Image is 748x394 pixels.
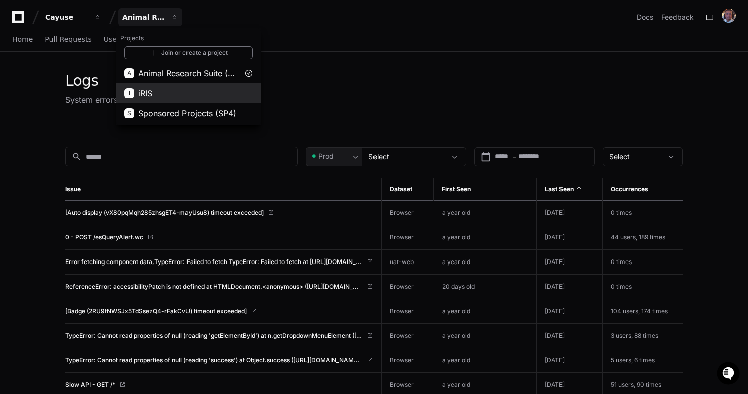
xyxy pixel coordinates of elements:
div: Animal Research Suite (R4) [122,12,165,22]
a: Users [104,28,123,51]
div: System errors and logs we're tracking. [65,94,212,106]
h1: Projects [116,30,261,46]
td: a year old [434,299,537,323]
span: 44 users, 189 times [611,233,665,241]
span: Slow API - GET /* [65,381,115,389]
span: Sponsored Projects (SP4) [138,107,236,119]
div: Cayuse [116,28,261,125]
div: Cayuse [45,12,88,22]
span: 0 - POST /esQueryAlert.wc [65,233,143,241]
span: Pylon [100,105,121,113]
span: 5 users, 6 times [611,356,655,364]
a: TypeError: Cannot read properties of null (reading 'success') at Object.success ([URL][DOMAIN_NAM... [65,356,373,364]
td: [DATE] [537,348,603,373]
a: [Auto display (vX80pqMqh285zhsgET4-mayUsu8) timeout exceeded] [65,209,373,217]
span: 3 users, 88 times [611,332,658,339]
button: Cayuse [41,8,105,26]
a: Home [12,28,33,51]
a: Pull Requests [45,28,91,51]
a: Error fetching component data,TypeError: Failed to fetch TypeError: Failed to fetch at [URL][DOMA... [65,258,373,266]
span: – [513,152,516,162]
td: Browser [381,275,433,299]
td: a year old [434,250,537,274]
a: Powered byPylon [71,105,121,113]
span: ReferenceError: accessibilityPatch is not defined at HTMLDocument.<anonymous> ([URL][DOMAIN_NAME]... [65,283,363,291]
td: a year old [434,225,537,249]
td: a year old [434,201,537,225]
th: Dataset [381,178,433,201]
a: ReferenceError: accessibilityPatch is not defined at HTMLDocument.<anonymous> ([URL][DOMAIN_NAME]... [65,283,373,291]
button: Feedback [661,12,694,22]
span: 0 times [611,283,632,290]
td: a year old [434,324,537,348]
mat-icon: calendar_today [481,152,491,162]
td: [DATE] [537,275,603,299]
div: I [124,88,134,98]
span: iRIS [138,87,152,99]
td: a year old [434,348,537,372]
div: A [124,68,134,78]
a: [Badge (2RU9tNWSJx5TdSsezQ4-rFakCvU) timeout exceeded] [65,307,373,315]
span: TypeError: Cannot read properties of null (reading 'getElementById') at n.getDropdownMenuElement ... [65,332,363,340]
td: [DATE] [537,250,603,275]
td: Browser [381,201,433,225]
span: Users [104,36,123,42]
button: Start new chat [170,78,182,90]
button: Open calendar [481,152,491,162]
span: Prod [318,151,334,161]
span: 0 times [611,258,632,266]
td: Browser [381,225,433,250]
img: 1736555170064-99ba0984-63c1-480f-8ee9-699278ef63ed [10,75,28,93]
div: Start new chat [34,75,164,85]
th: Issue [65,178,381,201]
span: First Seen [442,185,471,193]
a: 0 - POST /esQueryAlert.wc [65,233,373,241]
span: [Badge (2RU9tNWSJx5TdSsezQ4-rFakCvU) timeout exceeded] [65,307,247,315]
a: Docs [637,12,653,22]
a: TypeError: Cannot read properties of null (reading 'getElementById') at n.getDropdownMenuElement ... [65,332,373,340]
td: Browser [381,348,433,373]
span: 104 users, 174 times [611,307,668,315]
button: Animal Research Suite (R4) [118,8,182,26]
span: Error fetching component data,TypeError: Failed to fetch TypeError: Failed to fetch at [URL][DOMA... [65,258,363,266]
span: [Auto display (vX80pqMqh285zhsgET4-mayUsu8) timeout exceeded] [65,209,264,217]
div: Logs [65,72,212,90]
th: Occurrences [602,178,683,201]
a: Slow API - GET /* [65,381,373,389]
mat-icon: search [72,152,82,162]
td: [DATE] [537,201,603,225]
td: uat-web [381,250,433,275]
div: S [124,108,134,118]
span: Select [368,152,389,161]
td: Browser [381,299,433,324]
div: Welcome [10,40,182,56]
td: Browser [381,324,433,348]
span: Animal Research Suite (R4) [138,67,239,79]
span: TypeError: Cannot read properties of null (reading 'success') at Object.success ([URL][DOMAIN_NAM... [65,356,363,364]
td: 20 days old [434,275,537,299]
span: Home [12,36,33,42]
span: Pull Requests [45,36,91,42]
td: [DATE] [537,225,603,250]
span: Last Seen [545,185,574,193]
img: ACg8ocKAlM-Q7V_Zlx5XEqR6lUECShsWqs6mVKHrgbIkfdYQT94bKZE=s96-c [722,9,736,23]
span: Select [609,152,630,161]
a: Join or create a project [124,46,253,59]
td: [DATE] [537,299,603,324]
td: [DATE] [537,324,603,348]
iframe: Open customer support [716,361,743,388]
span: 0 times [611,209,632,216]
img: PlayerZero [10,10,30,30]
div: We're offline, we'll be back soon [34,85,131,93]
span: 51 users, 90 times [611,381,661,388]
